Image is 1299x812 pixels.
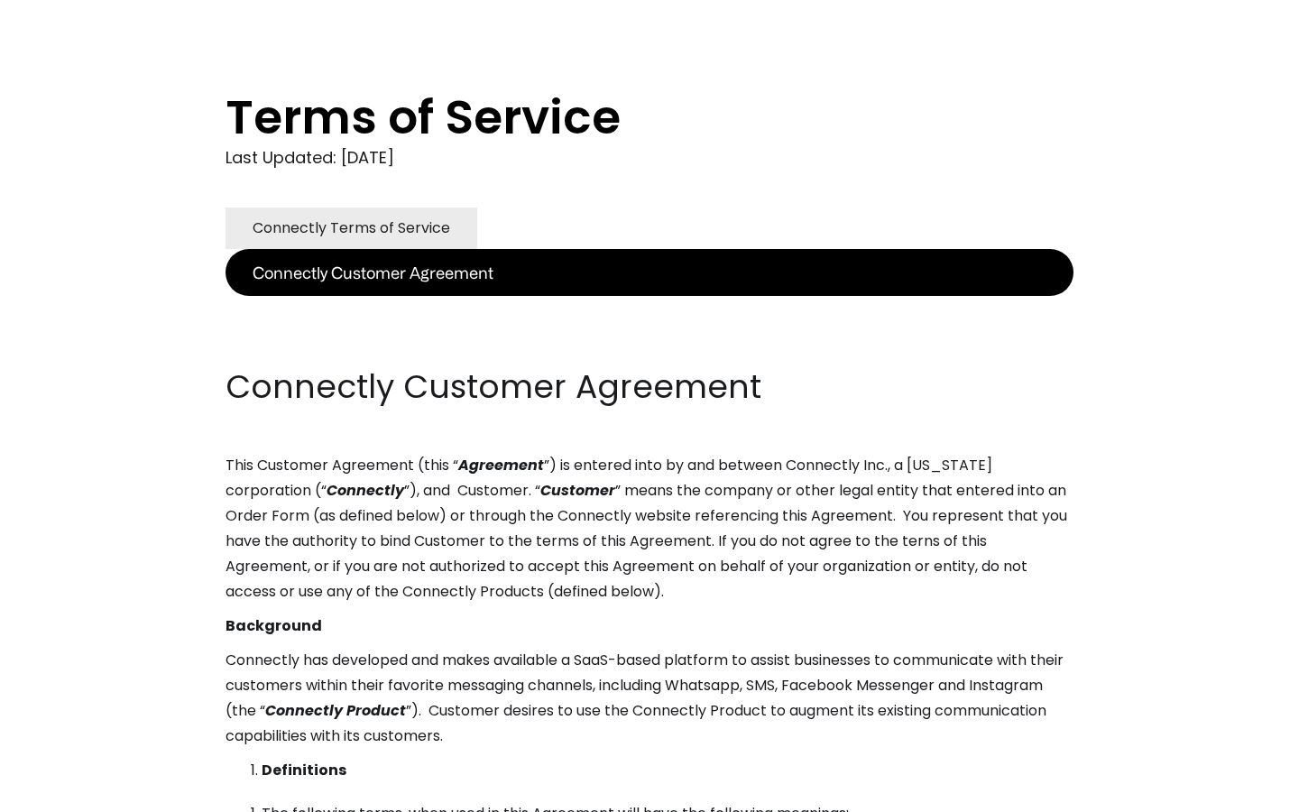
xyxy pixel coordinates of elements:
[226,90,1001,144] h1: Terms of Service
[262,760,346,780] strong: Definitions
[327,480,404,501] em: Connectly
[458,455,544,475] em: Agreement
[540,480,615,501] em: Customer
[226,144,1073,171] div: Last Updated: [DATE]
[265,700,406,721] em: Connectly Product
[226,648,1073,749] p: Connectly has developed and makes available a SaaS-based platform to assist businesses to communi...
[226,330,1073,355] p: ‍
[226,296,1073,321] p: ‍
[226,453,1073,604] p: This Customer Agreement (this “ ”) is entered into by and between Connectly Inc., a [US_STATE] co...
[226,615,322,636] strong: Background
[36,780,108,806] ul: Language list
[226,364,1073,410] h2: Connectly Customer Agreement
[18,779,108,806] aside: Language selected: English
[253,216,450,241] div: Connectly Terms of Service
[253,260,493,285] div: Connectly Customer Agreement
